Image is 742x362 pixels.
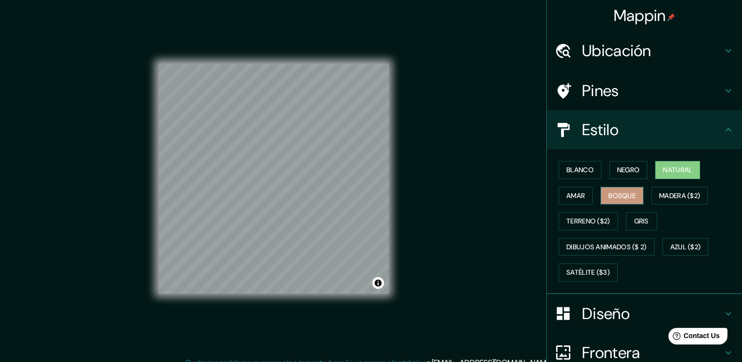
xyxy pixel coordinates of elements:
font: Negro [617,164,640,176]
font: Madera ($2) [659,190,700,202]
button: Satélite ($3) [559,263,618,282]
canvas: Mapa [159,63,389,294]
button: Gris [626,212,657,230]
h4: Estilo [582,120,722,140]
button: Bosque [601,187,643,205]
button: Azul ($2) [662,238,709,256]
button: Blanco [559,161,602,179]
font: Mappin [614,5,666,26]
font: Satélite ($3) [566,266,610,279]
div: Diseño [547,294,742,333]
font: Natural [663,164,692,176]
button: Dibujos animados ($ 2) [559,238,655,256]
font: Dibujos animados ($ 2) [566,241,647,253]
font: Bosque [608,190,636,202]
font: Gris [634,215,649,227]
button: Amar [559,187,593,205]
iframe: Help widget launcher [655,324,731,351]
font: Azul ($2) [670,241,701,253]
button: Terreno ($2) [559,212,618,230]
img: pin-icon.png [667,13,675,21]
div: Estilo [547,110,742,149]
div: Ubicación [547,31,742,70]
h4: Diseño [582,304,722,323]
h4: Pines [582,81,722,101]
button: Madera ($2) [651,187,708,205]
div: Pines [547,71,742,110]
button: Natural [655,161,700,179]
button: Alternar atribución [372,277,384,289]
font: Terreno ($2) [566,215,610,227]
font: Blanco [566,164,594,176]
font: Amar [566,190,585,202]
h4: Ubicación [582,41,722,60]
button: Negro [609,161,648,179]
